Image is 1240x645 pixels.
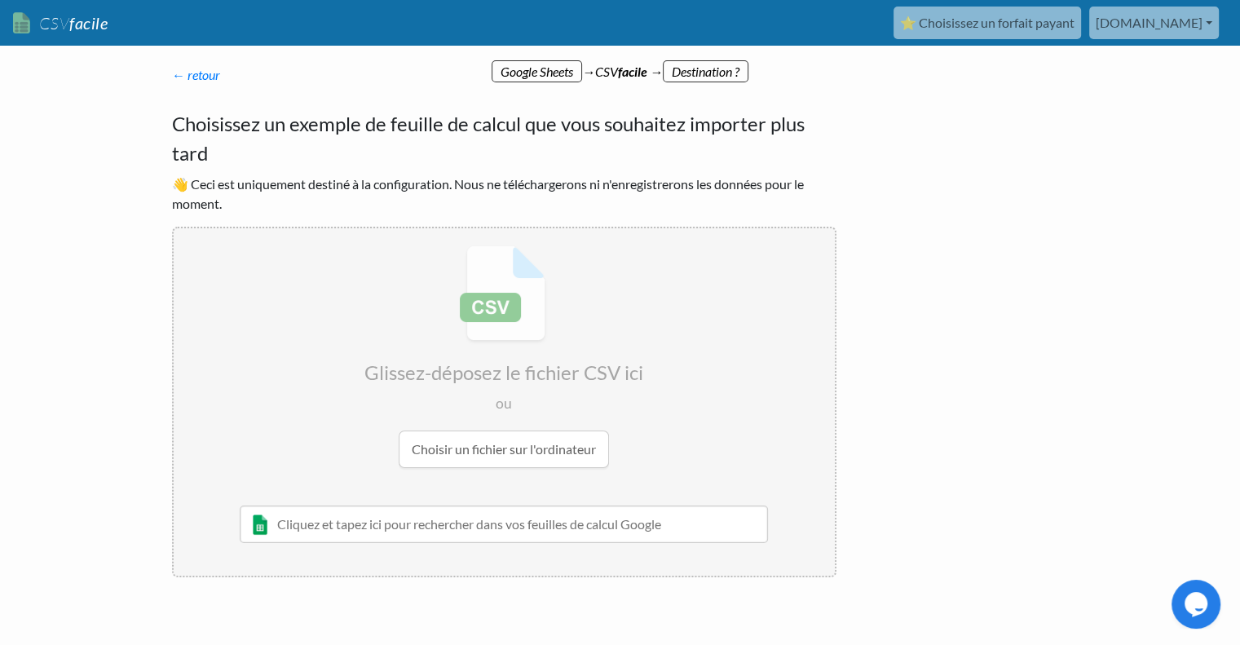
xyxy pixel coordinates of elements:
font: Choisissez un exemple de feuille de calcul que vous souhaitez importer plus tard [172,112,805,165]
a: [DOMAIN_NAME] [1089,7,1219,39]
font: CSV [39,13,69,33]
font: facile [69,13,108,33]
font: 👋 Ceci est uniquement destiné à la configuration. Nous ne téléchargerons ni n'enregistrerons les ... [172,176,804,211]
input: Cliquez et tapez ici pour rechercher dans vos feuilles de calcul Google [240,506,769,543]
font: ⭐ Choisissez un forfait payant [900,15,1075,30]
a: CSVfacile [13,7,109,40]
font: [DOMAIN_NAME] [1096,15,1202,30]
a: ← retour [172,67,220,82]
a: ⭐ Choisissez un forfait payant [894,7,1081,39]
iframe: widget de discussion [1172,580,1224,629]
